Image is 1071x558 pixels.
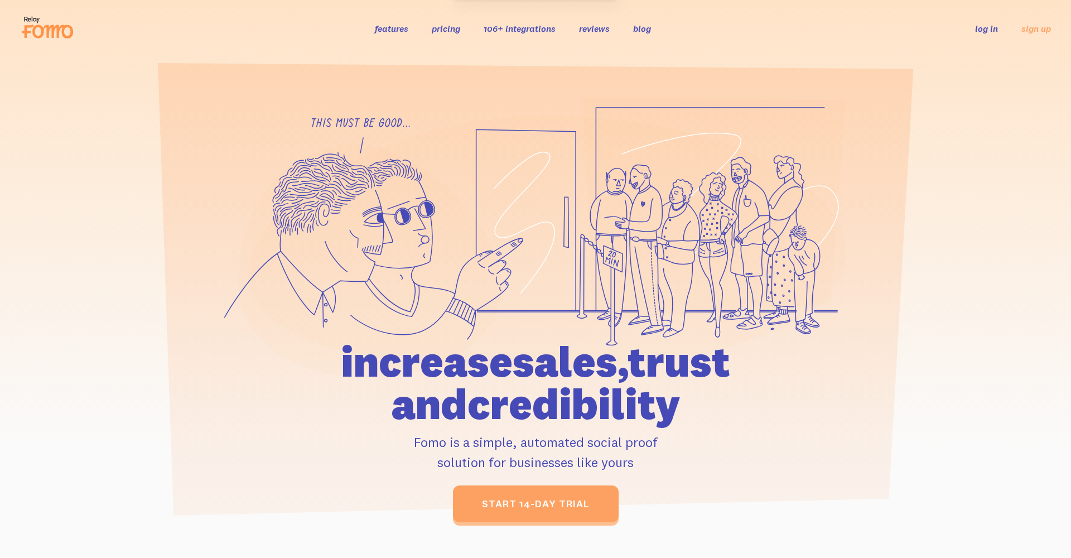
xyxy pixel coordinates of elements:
a: log in [975,23,998,34]
a: sign up [1021,23,1051,35]
a: pricing [432,23,460,34]
a: 106+ integrations [484,23,556,34]
p: Fomo is a simple, automated social proof solution for businesses like yours [277,432,794,472]
h1: increase sales, trust and credibility [277,340,794,425]
a: start 14-day trial [453,485,619,522]
a: features [375,23,408,34]
a: blog [633,23,651,34]
a: reviews [579,23,610,34]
